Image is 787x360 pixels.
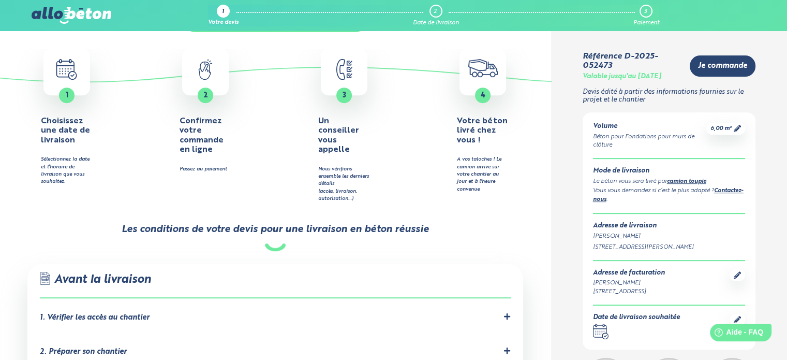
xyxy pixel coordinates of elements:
span: 3 [343,92,346,99]
p: Devis édité à partir des informations fournies sur le projet et le chantier [583,89,756,104]
img: allobéton [32,7,111,24]
div: Adresse de livraison [593,222,746,230]
a: 2 Date de livraison [413,5,459,26]
h4: Confirmez votre commande en ligne [180,117,231,155]
a: camion toupie [667,179,706,184]
div: 2 [434,8,437,15]
h4: Un conseiller vous appelle [318,117,370,155]
div: Date de livraison [413,20,459,26]
div: Passez au paiement [180,166,231,173]
h4: Votre béton livré chez vous ! [457,117,509,145]
div: 1 [222,9,224,16]
div: 3 [644,8,647,15]
a: 2 Confirmez votre commande en ligne Passez au paiement [139,49,272,174]
div: A vos taloches ! Le camion arrive sur votre chantier au jour et à l'heure convenue [457,156,509,193]
img: truck.c7a9816ed8b9b1312949.png [468,59,498,77]
div: Mode de livraison [593,167,746,175]
div: Les conditions de votre devis pour une livraison en béton réussie [122,224,429,235]
div: Béton pour Fondations pour murs de clôture [593,133,707,150]
span: 4 [481,92,485,99]
div: Adresse de facturation [593,269,665,277]
iframe: Help widget launcher [695,320,776,349]
a: 3 Paiement [633,5,659,26]
button: 3 Un conseiller vous appelle Nous vérifions ensemble les derniers détails(accès, livraison, autor... [277,49,411,203]
div: Nous vérifions ensemble les derniers détails (accès, livraison, autorisation…) [318,166,370,203]
div: Avant la livraison [40,272,511,298]
div: Référence D-2025-052473 [583,52,682,71]
div: 1. Vérifier les accès au chantier [40,313,150,322]
div: [PERSON_NAME] [593,279,665,287]
a: 1 Votre devis [208,5,239,26]
div: Vous vous demandez si c’est le plus adapté ? . [593,186,746,205]
div: Votre devis [208,20,239,26]
div: Date de livraison souhaitée [593,314,680,322]
div: Le béton vous sera livré par [593,177,746,186]
span: 2 [203,92,208,99]
a: Je commande [690,55,755,77]
div: Valable jusqu'au [DATE] [583,73,661,81]
div: Paiement [633,20,659,26]
div: [STREET_ADDRESS] [593,287,665,296]
div: Volume [593,123,707,131]
div: 2. Préparer son chantier [40,348,127,356]
div: Sélectionnez la date et l’horaire de livraison que vous souhaitez. [41,156,93,186]
div: [STREET_ADDRESS][PERSON_NAME] [593,243,746,252]
span: Je commande [698,62,747,70]
div: [PERSON_NAME] [593,232,746,241]
span: 1 [66,92,68,99]
h4: Choisissez une date de livraison [41,117,93,145]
